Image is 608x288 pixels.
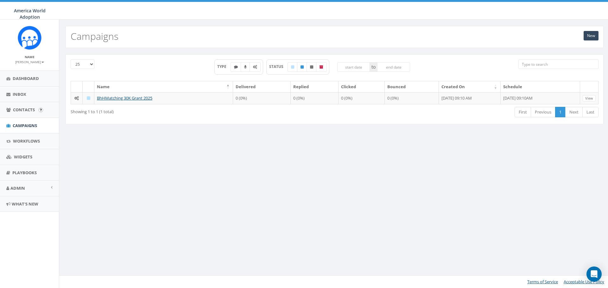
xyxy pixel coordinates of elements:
a: 1 [555,107,566,117]
a: [PERSON_NAME] [15,59,44,64]
span: Admin [10,185,25,191]
a: BhHMatching 30K Grant 2025 [97,95,152,101]
span: Workflows [13,138,40,144]
th: Schedule [501,81,580,92]
td: [DATE] 09:10AM [501,92,580,104]
th: Delivered [233,81,291,92]
span: Dashboard [13,76,39,81]
small: [PERSON_NAME] [15,60,44,64]
span: Playbooks [12,170,37,175]
img: Rally_Corp_Icon.png [18,26,41,50]
span: Contacts [13,107,35,113]
small: Name [25,55,35,59]
i: Automated Message [74,96,79,100]
label: Ringless Voice Mail [241,62,250,72]
input: start date [337,62,370,72]
i: Automated Message [253,65,257,69]
label: Published [297,62,307,72]
td: 0 (0%) [291,92,339,104]
td: 0 (0%) [339,92,385,104]
span: Inbox [13,91,26,97]
span: STATUS [269,64,288,69]
span: Widgets [14,154,32,160]
td: 0 (0%) [385,92,439,104]
div: Open Intercom Messenger [586,267,602,282]
label: Draft [288,62,298,72]
a: View [583,95,596,102]
span: Campaigns [13,123,37,128]
div: Showing 1 to 1 (1 total) [71,106,285,115]
input: end date [377,62,410,72]
span: America World Adoption [14,8,46,20]
h2: Campaigns [71,31,118,41]
i: Text SMS [234,65,238,69]
label: Unpublished [307,62,317,72]
label: Text SMS [231,62,241,72]
input: Submit [39,108,43,112]
th: Created On: activate to sort column ascending [439,81,501,92]
a: New [584,31,598,40]
span: What's New [12,201,38,207]
a: Previous [531,107,555,117]
span: TYPE [217,64,231,69]
td: 0 (0%) [233,92,291,104]
i: Published [301,65,304,69]
label: Automated Message [250,62,261,72]
th: Clicked [339,81,385,92]
i: Draft [87,96,90,100]
th: Replied [291,81,339,92]
i: Ringless Voice Mail [244,65,247,69]
label: Archived [316,62,327,72]
input: Type to search [518,59,598,69]
a: First [515,107,531,117]
th: Bounced [385,81,439,92]
i: Unpublished [310,65,313,69]
span: to [370,62,377,72]
a: Last [582,107,598,117]
a: Terms of Service [527,279,558,285]
i: Draft [291,65,294,69]
th: Name: activate to sort column descending [94,81,233,92]
a: Acceptable Use Policy [564,279,604,285]
a: Next [565,107,583,117]
td: [DATE] 09:10 AM [439,92,501,104]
